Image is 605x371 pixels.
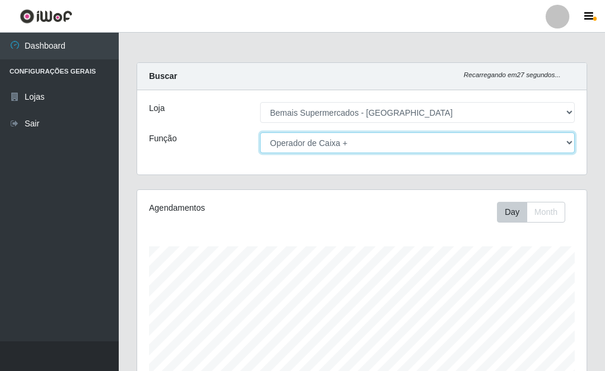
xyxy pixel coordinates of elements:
label: Função [149,132,177,145]
label: Loja [149,102,164,115]
button: Day [497,202,527,223]
div: First group [497,202,565,223]
strong: Buscar [149,71,177,81]
div: Toolbar with button groups [497,202,575,223]
div: Agendamentos [149,202,316,214]
button: Month [527,202,565,223]
img: CoreUI Logo [20,9,72,24]
i: Recarregando em 27 segundos... [464,71,560,78]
